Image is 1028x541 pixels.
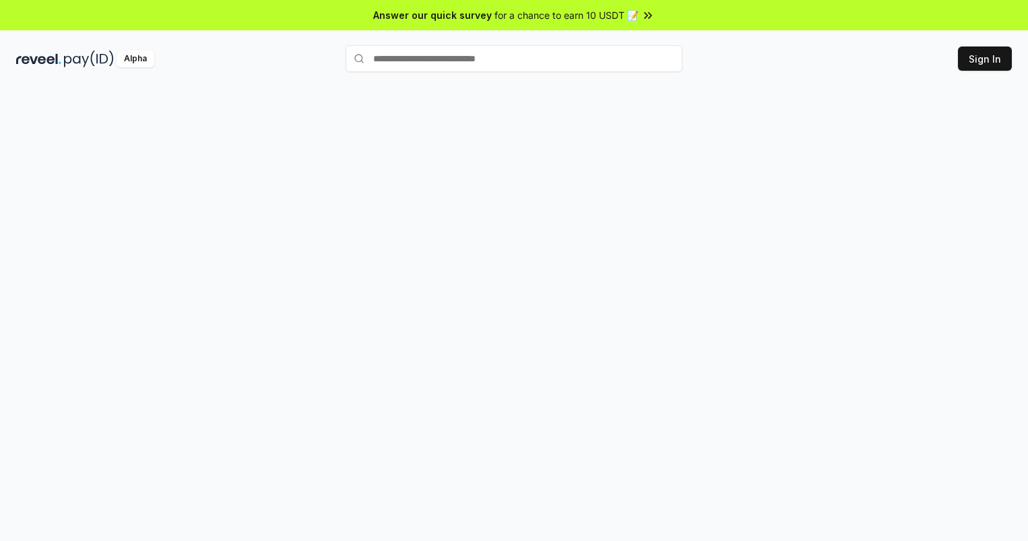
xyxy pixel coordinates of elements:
div: Alpha [117,51,154,67]
img: reveel_dark [16,51,61,67]
img: pay_id [64,51,114,67]
button: Sign In [958,46,1012,71]
span: Answer our quick survey [373,8,492,22]
span: for a chance to earn 10 USDT 📝 [494,8,639,22]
